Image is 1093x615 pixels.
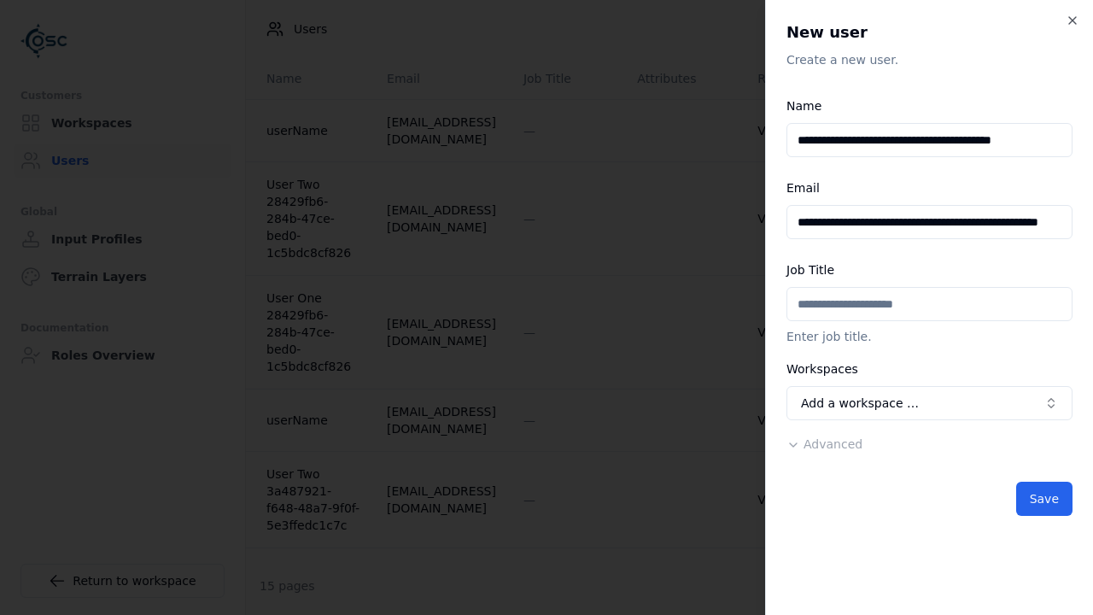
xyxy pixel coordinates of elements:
[786,263,834,277] label: Job Title
[804,437,862,451] span: Advanced
[1016,482,1073,516] button: Save
[801,395,919,412] span: Add a workspace …
[786,362,858,376] label: Workspaces
[786,51,1073,68] p: Create a new user.
[786,181,820,195] label: Email
[786,436,862,453] button: Advanced
[786,328,1073,345] p: Enter job title.
[786,99,821,113] label: Name
[786,20,1073,44] h2: New user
